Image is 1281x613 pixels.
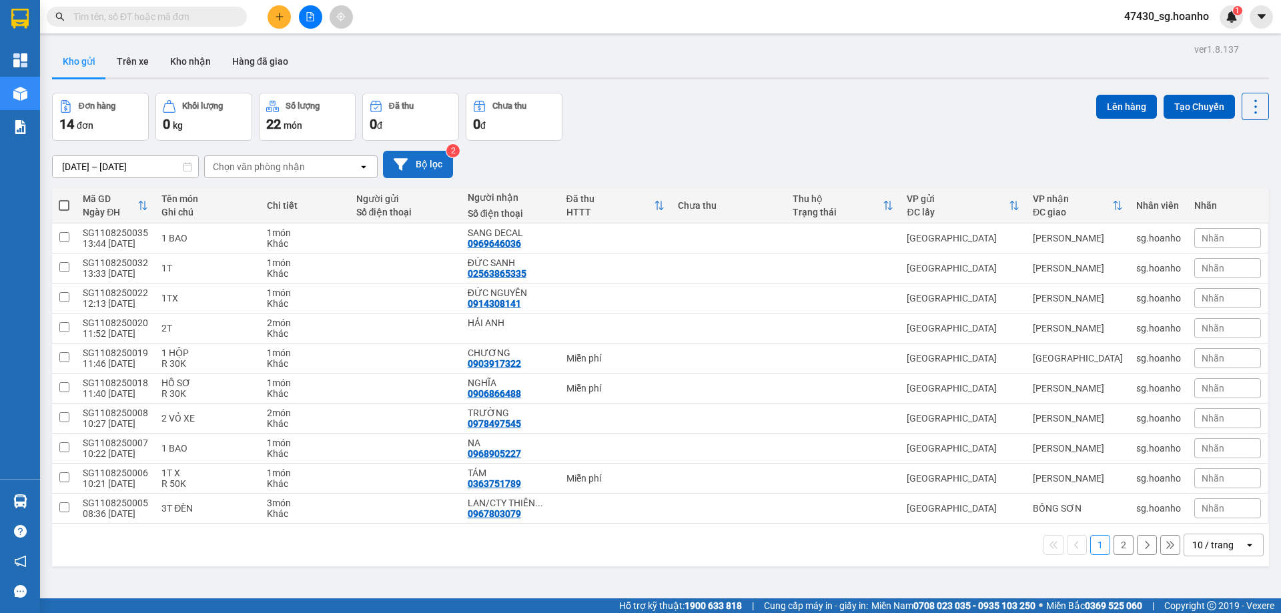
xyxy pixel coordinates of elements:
th: Toggle SortBy [786,188,901,223]
div: Khác [267,298,343,309]
div: Nhân viên [1136,200,1181,211]
div: SG1108250018 [83,378,148,388]
div: 11:52 [DATE] [83,328,148,339]
div: Khác [267,418,343,429]
span: aim [336,12,346,21]
div: Mã GD [83,193,137,204]
span: Miền Nam [871,598,1035,613]
div: R 30K [161,388,254,399]
div: [PERSON_NAME] [87,11,193,41]
strong: 1900 633 818 [685,600,742,611]
div: Số điện thoại [468,208,553,219]
svg: open [1244,540,1255,550]
div: 2 món [267,408,343,418]
span: question-circle [14,525,27,538]
div: SG1108250032 [83,257,148,268]
span: Nhãn [1202,473,1224,484]
button: Đơn hàng14đơn [52,93,149,141]
div: Miễn phí [566,383,665,394]
div: 0969646036 [468,238,521,249]
div: LINH LÂM SẢN [87,41,193,57]
div: 3T ĐÈN [161,503,254,514]
div: 0914308141 [468,298,521,309]
span: 0 [473,116,480,132]
span: Nhãn [1202,263,1224,273]
div: 1 BAO [161,233,254,243]
button: Khối lượng0kg [155,93,252,141]
div: Khác [267,328,343,339]
div: Khác [267,388,343,399]
div: TRƯỜNG [468,408,553,418]
span: Nhãn [1202,323,1224,334]
div: SG1108250035 [83,227,148,238]
div: SANG DECAL [468,227,553,238]
button: Số lượng22món [259,93,356,141]
button: Trên xe [106,45,159,77]
div: [GEOGRAPHIC_DATA] [907,383,1019,394]
span: 22 [266,116,281,132]
img: warehouse-icon [13,494,27,508]
span: | [752,598,754,613]
div: 02563865335 [468,268,526,279]
div: Khác [267,238,343,249]
button: Bộ lọc [383,151,453,178]
div: 0968905227 [468,448,521,459]
div: 1 món [267,227,343,238]
div: R 30K [161,358,254,369]
strong: 0708 023 035 - 0935 103 250 [913,600,1035,611]
button: plus [268,5,291,29]
div: Đã thu [389,101,414,111]
div: ĐỨC SANH [468,257,553,268]
button: aim [330,5,353,29]
div: 0903917322 [468,358,521,369]
th: Toggle SortBy [560,188,671,223]
div: [GEOGRAPHIC_DATA] [907,443,1019,454]
div: HẢI ANH [468,318,553,328]
div: 1T [161,263,254,273]
span: 0 [370,116,377,132]
span: | [1152,598,1154,613]
span: Miền Bắc [1046,598,1142,613]
div: SG1108250008 [83,408,148,418]
div: [GEOGRAPHIC_DATA] [907,413,1019,424]
div: 10:22 [DATE] [83,448,148,459]
div: Khác [267,508,343,519]
div: sg.hoanho [1136,473,1181,484]
div: [GEOGRAPHIC_DATA] [907,323,1019,334]
div: 13:33 [DATE] [83,268,148,279]
div: 0906866488 [468,388,521,399]
button: Tạo Chuyến [1164,95,1235,119]
div: [GEOGRAPHIC_DATA] [907,233,1019,243]
div: 0978497545 [468,418,521,429]
div: 3 món [267,498,343,508]
div: Tên món [161,193,254,204]
div: sg.hoanho [1136,293,1181,303]
div: VP nhận [1033,193,1112,204]
div: 1T X [161,468,254,478]
div: Người gửi [356,193,454,204]
div: 10:21 [DATE] [83,478,148,489]
span: ⚪️ [1039,603,1043,608]
div: Người nhận [468,192,553,203]
div: Trạng thái [793,207,883,217]
strong: 0369 525 060 [1085,600,1142,611]
div: [GEOGRAPHIC_DATA] [907,293,1019,303]
div: Khác [267,448,343,459]
div: Nhãn [1194,200,1261,211]
span: Nhãn [1202,383,1224,394]
div: Đơn hàng [79,101,115,111]
div: 1 món [267,348,343,358]
div: sg.hoanho [1136,233,1181,243]
div: 13:44 [DATE] [83,238,148,249]
button: Lên hàng [1096,95,1157,119]
div: 1 BAO [161,443,254,454]
th: Toggle SortBy [76,188,155,223]
div: 1TX [161,293,254,303]
div: 0967803079 [468,508,521,519]
div: Chưa thu [678,200,779,211]
span: Nhãn [1202,503,1224,514]
div: TÁM [468,468,553,478]
div: 1 món [267,438,343,448]
div: [PERSON_NAME] [1033,263,1123,273]
div: sg.hoanho [1136,413,1181,424]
